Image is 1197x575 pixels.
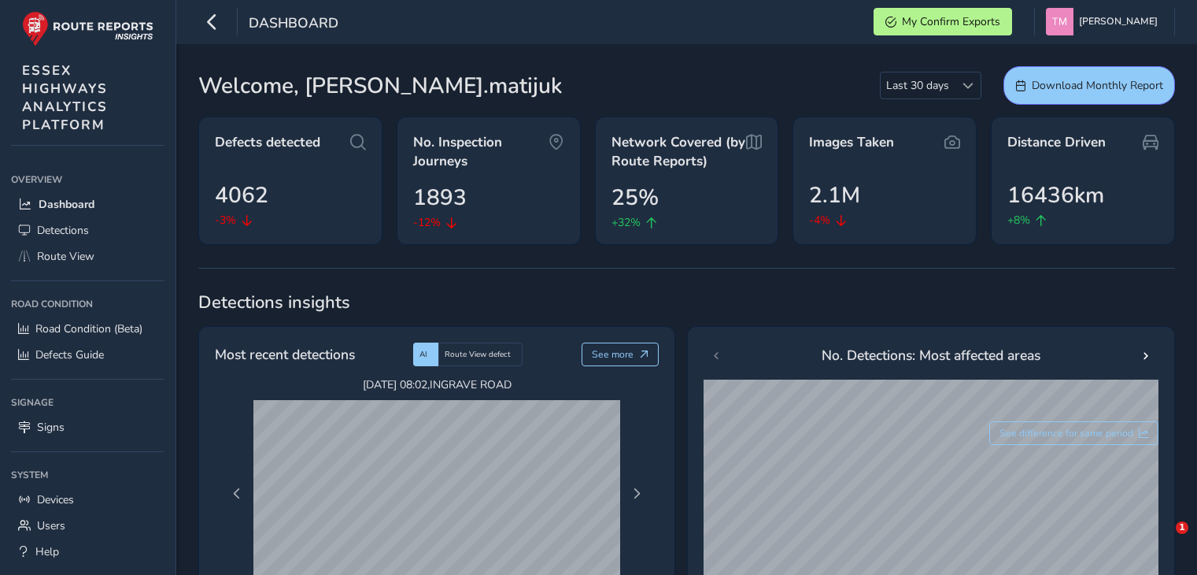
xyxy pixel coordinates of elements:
span: Distance Driven [1007,133,1106,152]
span: Network Covered (by Route Reports) [611,133,747,170]
span: No. Inspection Journeys [413,133,549,170]
a: Route View [11,243,164,269]
span: [PERSON_NAME] [1079,8,1158,35]
span: [DATE] 08:02 , INGRAVE ROAD [253,377,620,392]
span: See difference for same period [999,427,1133,440]
button: Download Monthly Report [1003,66,1175,105]
div: Route View defect [438,343,523,366]
span: Devices [37,492,74,507]
button: Next Page [626,483,648,505]
button: See difference for same period [989,421,1159,445]
span: Defects detected [215,133,320,152]
a: Defects Guide [11,342,164,368]
span: ESSEX HIGHWAYS ANALYTICS PLATFORM [22,61,108,134]
span: +8% [1007,212,1030,228]
iframe: Intercom live chat [1143,521,1181,559]
span: -3% [215,212,236,228]
span: Route View [37,249,94,264]
span: +32% [611,214,641,231]
span: Detections [37,223,89,238]
a: Dashboard [11,191,164,217]
button: Previous Page [226,483,248,505]
div: Road Condition [11,292,164,316]
span: 2.1M [809,179,860,212]
img: rr logo [22,11,153,46]
a: Detections [11,217,164,243]
span: Last 30 days [881,72,955,98]
div: Overview [11,168,164,191]
span: See more [592,348,634,361]
span: Defects Guide [35,347,104,362]
button: [PERSON_NAME] [1046,8,1163,35]
span: Dashboard [249,13,338,35]
span: 16436km [1007,179,1104,212]
span: Most recent detections [215,344,355,365]
div: Signage [11,391,164,414]
span: 4062 [215,179,268,212]
span: My Confirm Exports [902,14,1000,29]
span: Download Monthly Report [1032,78,1163,93]
div: System [11,463,164,487]
span: 1 [1176,521,1188,534]
a: Road Condition (Beta) [11,316,164,342]
span: Detections insights [198,291,1175,314]
span: Help [35,544,59,559]
span: -4% [809,212,830,228]
img: diamond-layout [1046,8,1073,35]
span: No. Detections: Most affected areas [822,345,1040,365]
span: Dashboard [39,197,94,212]
a: Signs [11,414,164,440]
span: AI [419,349,427,360]
span: Road Condition (Beta) [35,321,142,336]
span: Signs [37,420,65,435]
span: 25% [611,181,659,214]
button: My Confirm Exports [874,8,1012,35]
a: Users [11,513,164,539]
span: Users [37,518,65,533]
span: 1893 [413,181,467,214]
div: AI [413,343,438,366]
span: -12% [413,214,441,231]
span: Route View defect [445,349,511,360]
button: See more [582,343,659,366]
span: Images Taken [809,133,894,152]
a: Help [11,539,164,565]
span: Welcome, [PERSON_NAME].matijuk [198,69,562,102]
a: Devices [11,487,164,513]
